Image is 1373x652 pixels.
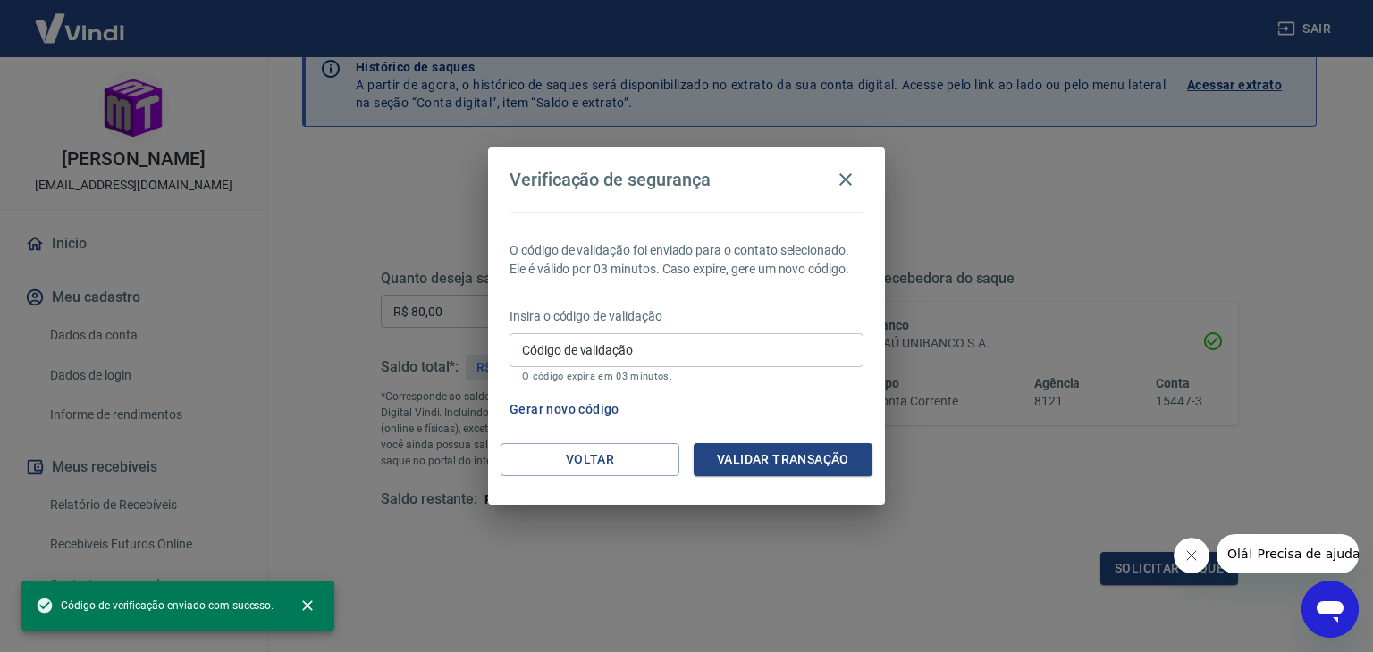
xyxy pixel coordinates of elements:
button: close [288,586,327,625]
p: O código expira em 03 minutos. [522,371,851,382]
p: Insira o código de validação [510,307,863,326]
p: O código de validação foi enviado para o contato selecionado. Ele é válido por 03 minutos. Caso e... [510,241,863,279]
button: Voltar [501,443,679,476]
iframe: Mensagem da empresa [1217,534,1359,573]
span: Código de verificação enviado com sucesso. [36,597,274,614]
h4: Verificação de segurança [510,169,711,190]
button: Gerar novo código [502,393,627,426]
iframe: Fechar mensagem [1174,538,1209,573]
button: Validar transação [694,443,872,476]
span: Olá! Precisa de ajuda? [11,13,150,27]
iframe: Botão para abrir a janela de mensagens [1301,581,1359,638]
